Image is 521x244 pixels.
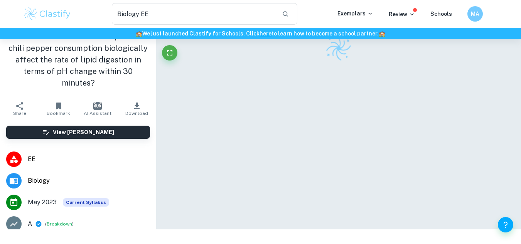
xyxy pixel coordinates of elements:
[162,45,177,61] button: Fullscreen
[337,9,373,18] p: Exemplars
[47,111,70,116] span: Bookmark
[324,34,353,63] img: Clastify logo
[467,6,483,22] button: MA
[389,10,415,19] p: Review
[63,198,109,207] span: Current Syllabus
[93,102,102,110] img: AI Assistant
[28,155,150,164] span: EE
[28,176,150,185] span: Biology
[379,30,385,37] span: 🏫
[6,31,150,89] h1: To what extent do different species of chili pepper consumption biologically affect the rate of l...
[28,219,32,229] p: A
[498,217,513,232] button: Help and Feedback
[84,111,111,116] span: AI Assistant
[13,111,26,116] span: Share
[112,3,276,25] input: Search for any exemplars...
[47,220,72,227] button: Breakdown
[470,10,479,18] h6: MA
[53,128,114,136] h6: View [PERSON_NAME]
[28,198,57,207] span: May 2023
[430,11,452,17] a: Schools
[45,220,74,228] span: ( )
[125,111,148,116] span: Download
[136,30,142,37] span: 🏫
[39,98,78,119] button: Bookmark
[23,6,72,22] img: Clastify logo
[63,198,109,207] div: This exemplar is based on the current syllabus. Feel free to refer to it for inspiration/ideas wh...
[6,126,150,139] button: View [PERSON_NAME]
[117,98,156,119] button: Download
[78,98,117,119] button: AI Assistant
[2,29,519,38] h6: We just launched Clastify for Schools. Click to learn how to become a school partner.
[260,30,271,37] a: here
